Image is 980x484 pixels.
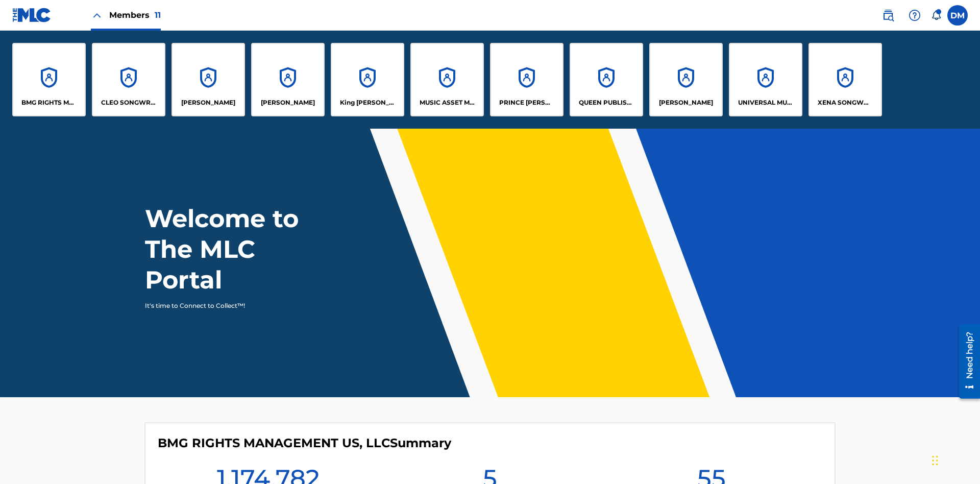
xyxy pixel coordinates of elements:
a: Accounts[PERSON_NAME] [171,43,245,116]
a: AccountsBMG RIGHTS MANAGEMENT US, LLC [12,43,86,116]
img: search [882,9,894,21]
p: CLEO SONGWRITER [101,98,157,107]
a: AccountsUNIVERSAL MUSIC PUB GROUP [729,43,802,116]
iframe: Chat Widget [929,435,980,484]
h4: BMG RIGHTS MANAGEMENT US, LLC [158,435,451,451]
a: AccountsPRINCE [PERSON_NAME] [490,43,563,116]
img: help [909,9,921,21]
img: Close [91,9,103,21]
a: Accounts[PERSON_NAME] [251,43,325,116]
p: EYAMA MCSINGER [261,98,315,107]
p: BMG RIGHTS MANAGEMENT US, LLC [21,98,77,107]
p: XENA SONGWRITER [818,98,873,107]
p: It's time to Connect to Collect™! [145,301,322,310]
a: Public Search [878,5,898,26]
p: UNIVERSAL MUSIC PUB GROUP [738,98,794,107]
div: Drag [932,445,938,476]
a: AccountsXENA SONGWRITER [808,43,882,116]
a: AccountsQUEEN PUBLISHA [570,43,643,116]
a: Accounts[PERSON_NAME] [649,43,723,116]
div: Help [904,5,925,26]
div: Notifications [931,10,941,20]
iframe: Resource Center [951,320,980,404]
div: User Menu [947,5,968,26]
p: PRINCE MCTESTERSON [499,98,555,107]
p: ELVIS COSTELLO [181,98,235,107]
p: King McTesterson [340,98,396,107]
span: 11 [155,10,161,20]
p: MUSIC ASSET MANAGEMENT (MAM) [420,98,475,107]
img: MLC Logo [12,8,52,22]
h1: Welcome to The MLC Portal [145,203,336,295]
a: AccountsKing [PERSON_NAME] [331,43,404,116]
p: RONALD MCTESTERSON [659,98,713,107]
a: AccountsCLEO SONGWRITER [92,43,165,116]
a: AccountsMUSIC ASSET MANAGEMENT (MAM) [410,43,484,116]
span: Members [109,9,161,21]
p: QUEEN PUBLISHA [579,98,634,107]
